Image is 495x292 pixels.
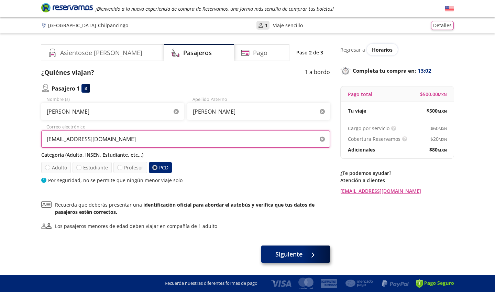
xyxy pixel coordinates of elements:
[372,46,393,53] span: Horarios
[60,48,142,58] h4: Asientos de [PERSON_NAME]
[445,4,454,13] button: English
[261,246,330,263] button: Siguiente
[265,22,268,29] p: 1
[439,126,447,131] small: MXN
[72,162,112,174] label: Estudiante
[41,2,93,13] i: Brand Logo
[348,107,366,114] p: Tu viaje
[429,146,447,153] span: $ 80
[340,46,365,53] p: Regresar a
[427,107,447,114] span: $ 500
[340,187,454,195] a: [EMAIL_ADDRESS][DOMAIN_NAME]
[439,137,447,142] small: MXN
[253,48,267,58] h4: Pago
[296,49,323,56] p: Paso 2 de 3
[48,22,128,29] p: [GEOGRAPHIC_DATA] - Chilpancingo
[183,48,212,58] h4: Pasajeros
[340,169,454,177] p: ¿Te podemos ayudar?
[431,21,454,30] button: Detalles
[55,201,330,216] p: Recuerda que deberás presentar una
[273,22,303,29] p: Viaje sencillo
[430,125,447,132] span: $ 60
[305,68,330,77] p: 1 a bordo
[41,2,93,15] a: Brand Logo
[148,162,172,173] label: PCD
[41,103,184,120] input: Nombre (s)
[113,162,148,174] label: Profesor
[418,67,431,75] span: 13:02
[438,108,447,114] small: MXN
[348,146,375,153] p: Adicionales
[420,91,447,98] span: $ 500.00
[48,177,183,184] p: Por seguridad, no se permite que ningún menor viaje solo
[41,151,330,158] p: Categoría (Adulto, INSEN, Estudiante, etc...)
[52,84,80,93] p: Pasajero 1
[55,201,315,215] b: identificación oficial para abordar el autobús y verifica que tus datos de pasajeros estén correc...
[438,147,447,153] small: MXN
[340,177,454,184] p: Atención a clientes
[41,162,71,174] label: Adulto
[96,6,334,12] em: ¡Bienvenido a la nueva experiencia de compra de Reservamos, una forma más sencilla de comprar tus...
[348,135,400,143] p: Cobertura Reservamos
[438,92,447,97] small: MXN
[340,66,454,75] p: Completa tu compra en :
[275,250,302,259] span: Siguiente
[55,222,217,230] div: Los pasajeros menores de edad deben viajar en compañía de 1 adulto
[187,103,330,120] input: Apellido Paterno
[41,68,94,77] p: ¿Quiénes viajan?
[348,91,372,98] p: Pago total
[41,131,330,148] input: Correo electrónico
[430,135,447,143] span: $ 20
[81,84,90,93] div: 8
[165,280,257,287] p: Recuerda nuestras diferentes formas de pago
[340,44,454,55] div: Regresar a ver horarios
[348,125,389,132] p: Cargo por servicio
